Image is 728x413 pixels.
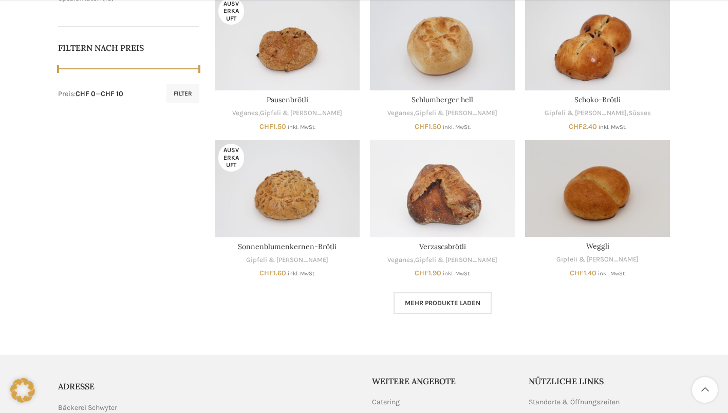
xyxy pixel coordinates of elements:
[76,89,96,98] span: CHF 0
[288,270,315,277] small: inkl. MwSt.
[58,381,95,391] span: ADRESSE
[232,108,258,118] a: Veganes
[370,108,515,118] div: ,
[259,122,273,131] span: CHF
[372,397,401,407] a: Catering
[570,269,596,277] bdi: 1.40
[443,270,471,277] small: inkl. MwSt.
[267,95,308,104] a: Pausenbrötli
[215,140,360,237] a: Sonnenblumenkernen-Brötli
[412,95,473,104] a: Schlumberger hell
[415,108,497,118] a: Gipfeli & [PERSON_NAME]
[260,108,342,118] a: Gipfeli & [PERSON_NAME]
[415,122,428,131] span: CHF
[58,42,200,53] h5: Filtern nach Preis
[259,122,286,131] bdi: 1.50
[415,255,497,265] a: Gipfeli & [PERSON_NAME]
[370,140,515,237] a: Verzascabrötli
[556,255,639,265] a: Gipfeli & [PERSON_NAME]
[598,270,626,277] small: inkl. MwSt.
[405,299,480,307] span: Mehr Produkte laden
[529,397,621,407] a: Standorte & Öffnungszeiten
[419,242,466,251] a: Verzascabrötli
[415,269,428,277] span: CHF
[570,269,584,277] span: CHF
[628,108,651,118] a: Süsses
[387,255,414,265] a: Veganes
[415,269,441,277] bdi: 1.90
[394,292,492,314] a: Mehr Produkte laden
[246,255,328,265] a: Gipfeli & [PERSON_NAME]
[529,376,670,387] h5: Nützliche Links
[370,255,515,265] div: ,
[545,108,627,118] a: Gipfeli & [PERSON_NAME]
[259,269,286,277] bdi: 1.60
[215,108,360,118] div: ,
[525,140,670,237] a: Weggli
[101,89,123,98] span: CHF 10
[259,269,273,277] span: CHF
[692,377,718,403] a: Scroll to top button
[58,89,123,99] div: Preis: —
[238,242,337,251] a: Sonnenblumenkernen-Brötli
[569,122,583,131] span: CHF
[218,144,244,171] span: Ausverkauft
[443,124,471,130] small: inkl. MwSt.
[166,84,199,103] button: Filter
[288,124,315,130] small: inkl. MwSt.
[569,122,597,131] bdi: 2.40
[525,108,670,118] div: ,
[415,122,441,131] bdi: 1.50
[586,241,609,251] a: Weggli
[372,376,514,387] h5: Weitere Angebote
[574,95,621,104] a: Schoko-Brötli
[387,108,414,118] a: Veganes
[599,124,626,130] small: inkl. MwSt.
